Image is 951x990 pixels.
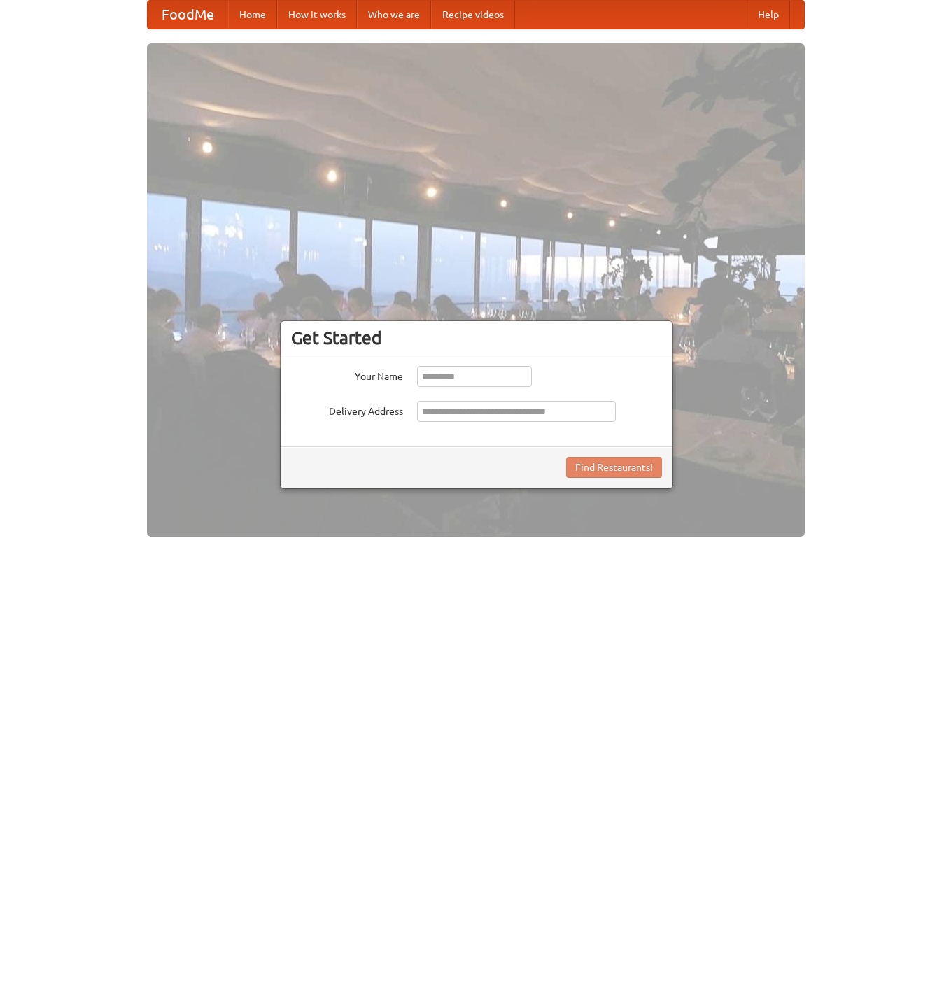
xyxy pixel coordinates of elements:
[291,366,403,383] label: Your Name
[291,327,662,348] h3: Get Started
[148,1,228,29] a: FoodMe
[747,1,790,29] a: Help
[357,1,431,29] a: Who we are
[228,1,277,29] a: Home
[566,457,662,478] button: Find Restaurants!
[277,1,357,29] a: How it works
[431,1,515,29] a: Recipe videos
[291,401,403,418] label: Delivery Address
